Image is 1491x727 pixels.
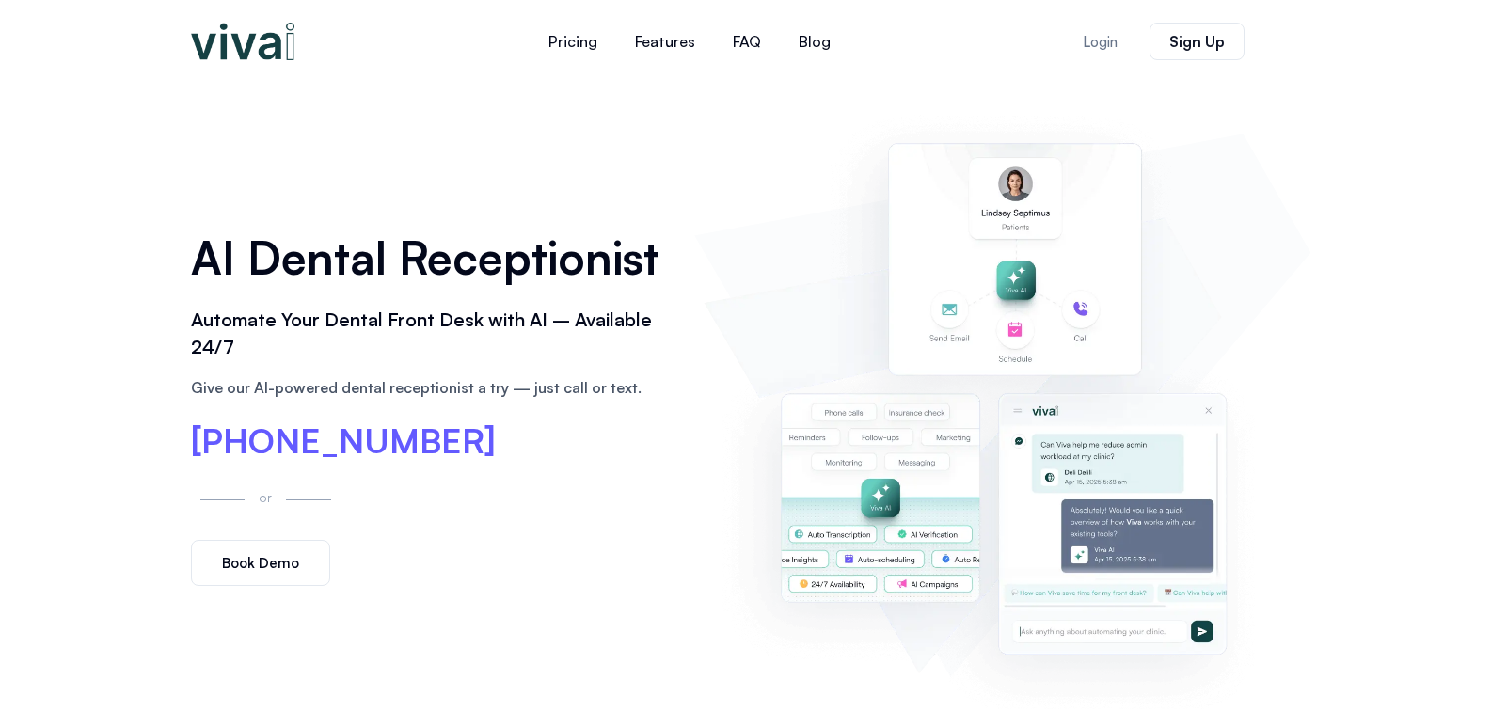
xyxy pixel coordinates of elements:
nav: Menu [417,19,962,64]
a: Pricing [530,19,616,64]
a: Book Demo [191,540,330,586]
span: Sign Up [1169,34,1225,49]
a: Login [1060,24,1140,60]
a: Blog [780,19,849,64]
p: Give our AI-powered dental receptionist a try — just call or text. [191,376,676,399]
span: Book Demo [222,556,299,570]
span: Login [1083,35,1118,49]
a: Features [616,19,714,64]
h1: AI Dental Receptionist [191,225,676,291]
img: AI dental receptionist dashboard – virtual receptionist dental office [704,102,1300,709]
h2: Automate Your Dental Front Desk with AI – Available 24/7 [191,307,676,361]
p: or [254,486,277,508]
a: FAQ [714,19,780,64]
a: Sign Up [1150,23,1245,60]
a: [PHONE_NUMBER] [191,424,496,458]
